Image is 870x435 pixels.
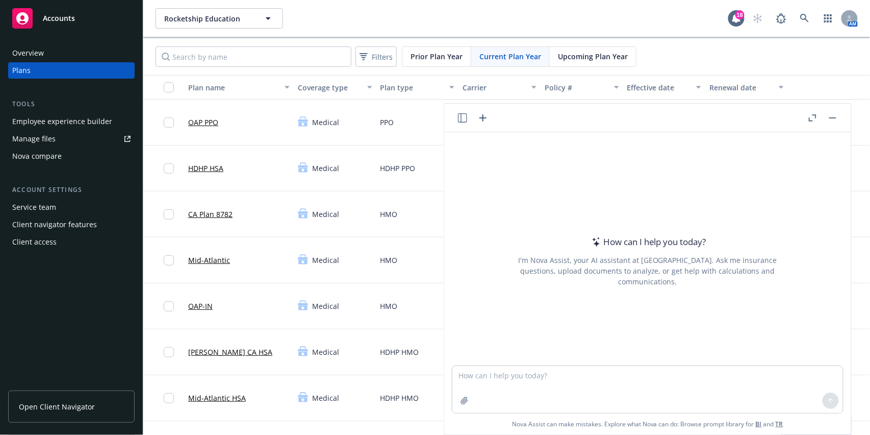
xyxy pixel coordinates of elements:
[776,420,783,428] a: TR
[188,255,230,265] a: Mid-Atlantic
[312,393,339,403] span: Medical
[156,8,283,29] button: Rocketship Education
[771,8,791,29] a: Report a Bug
[8,99,135,109] div: Tools
[164,209,174,220] input: Toggle Row Selected
[558,51,628,62] span: Upcoming Plan Year
[8,131,135,147] a: Manage files
[380,347,419,357] span: HDHP HMO
[589,235,706,249] div: How can I help you today?
[627,82,690,93] div: Effective date
[709,82,772,93] div: Renewal date
[312,255,339,265] span: Medical
[372,52,393,62] span: Filters
[156,46,351,67] input: Search by name
[12,234,57,250] div: Client access
[188,117,218,128] a: OAP PPO
[545,82,607,93] div: Policy #
[164,347,174,357] input: Toggle Row Selected
[355,46,397,67] button: Filters
[312,117,339,128] span: Medical
[312,209,339,220] span: Medical
[8,199,135,215] a: Service team
[298,82,361,93] div: Coverage type
[411,51,463,62] span: Prior Plan Year
[188,82,278,93] div: Plan name
[541,75,623,100] button: Policy #
[12,148,62,164] div: Nova compare
[463,82,525,93] div: Carrier
[188,393,246,403] a: Mid-Atlantic HSA
[380,209,398,220] span: HMO
[164,255,174,265] input: Toggle Row Selected
[795,8,815,29] a: Search
[8,148,135,164] a: Nova compare
[380,117,394,128] span: PPO
[19,401,95,412] span: Open Client Navigator
[735,10,745,19] div: 18
[43,14,75,22] span: Accounts
[164,393,174,403] input: Toggle Row Selected
[380,163,416,174] span: HDHP PPO
[8,4,135,33] a: Accounts
[8,234,135,250] a: Client access
[8,216,135,233] a: Client navigator features
[312,301,339,311] span: Medical
[312,163,339,174] span: Medical
[623,75,705,100] button: Effective date
[188,209,233,220] a: CA Plan 8782
[8,62,135,79] a: Plans
[12,131,56,147] div: Manage files
[380,82,443,93] div: Plan type
[294,75,376,100] button: Coverage type
[380,301,398,311] span: HMO
[188,347,272,357] a: [PERSON_NAME] CA HSA
[188,163,223,174] a: HDHP HSA
[188,301,213,311] a: OAP-IN
[164,163,174,174] input: Toggle Row Selected
[184,75,294,100] button: Plan name
[12,113,112,130] div: Employee experience builder
[164,82,174,92] input: Select all
[458,75,541,100] button: Carrier
[8,185,135,195] div: Account settings
[380,255,398,265] span: HMO
[164,117,174,128] input: Toggle Row Selected
[448,414,847,434] span: Nova Assist can make mistakes. Explore what Nova can do: Browse prompt library for and
[312,347,339,357] span: Medical
[705,75,787,100] button: Renewal date
[818,8,838,29] a: Switch app
[12,62,31,79] div: Plans
[748,8,768,29] a: Start snowing
[164,13,252,24] span: Rocketship Education
[12,199,56,215] div: Service team
[380,393,419,403] span: HDHP HMO
[357,50,395,64] span: Filters
[756,420,762,428] a: BI
[12,216,97,233] div: Client navigator features
[12,45,44,61] div: Overview
[376,75,458,100] button: Plan type
[504,255,791,287] div: I'm Nova Assist, your AI assistant at [GEOGRAPHIC_DATA]. Ask me insurance questions, upload docum...
[479,51,541,62] span: Current Plan Year
[8,45,135,61] a: Overview
[164,301,174,311] input: Toggle Row Selected
[8,113,135,130] a: Employee experience builder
